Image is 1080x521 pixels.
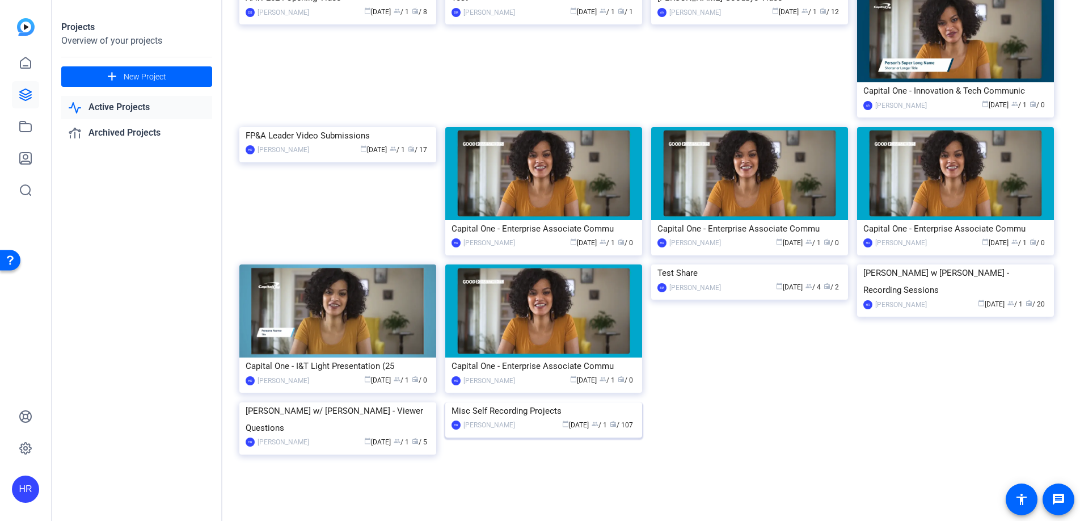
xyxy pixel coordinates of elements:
span: [DATE] [570,376,597,384]
span: radio [1030,100,1036,107]
span: [DATE] [978,300,1005,308]
span: group [1011,238,1018,245]
span: radio [1030,238,1036,245]
span: radio [408,145,415,152]
div: HR [12,476,39,503]
span: group [394,438,400,444]
span: / 1 [801,8,817,16]
span: radio [824,283,830,289]
span: radio [820,7,826,14]
a: Archived Projects [61,121,212,145]
div: Capital One - I&T Light Presentation (25 [246,358,430,375]
span: calendar_today [982,238,989,245]
a: Active Projects [61,96,212,119]
div: Capital One - Enterprise Associate Commu [452,220,636,237]
div: [PERSON_NAME] [463,419,515,431]
span: calendar_today [562,421,569,427]
span: group [390,145,396,152]
div: [PERSON_NAME] [258,375,309,386]
div: [PERSON_NAME] [463,375,515,386]
span: / 1 [1011,101,1027,109]
div: Capital One - Innovation & Tech Communic [863,82,1048,99]
span: calendar_today [364,376,371,383]
span: / 1 [592,421,607,429]
div: HR [863,300,872,309]
div: Projects [61,20,212,34]
span: calendar_today [982,100,989,107]
span: calendar_today [570,376,577,383]
span: radio [412,376,419,383]
span: [DATE] [562,421,589,429]
span: / 0 [412,376,427,384]
span: [DATE] [570,8,597,16]
span: [DATE] [776,283,803,291]
span: calendar_today [360,145,367,152]
div: Capital One - Enterprise Associate Commu [863,220,1048,237]
div: HR [452,238,461,247]
span: / 20 [1026,300,1045,308]
span: calendar_today [776,283,783,289]
div: FP&A Leader Video Submissions [246,127,430,144]
div: BM [657,283,666,292]
span: / 1 [600,8,615,16]
mat-icon: add [105,70,119,84]
div: [PERSON_NAME] [875,237,927,249]
div: [PERSON_NAME] [463,7,515,18]
div: [PERSON_NAME] w/ [PERSON_NAME] - Viewer Questions [246,402,430,436]
span: / 107 [610,421,633,429]
div: Capital One - Enterprise Associate Commu [452,358,636,375]
div: [PERSON_NAME] [258,436,309,448]
button: New Project [61,66,212,87]
div: Misc Self Recording Projects [452,402,636,419]
span: group [805,238,812,245]
span: / 1 [1007,300,1023,308]
span: radio [824,238,830,245]
div: HR [452,421,461,430]
div: [PERSON_NAME] [875,100,927,111]
span: / 0 [1030,101,1045,109]
div: BM [452,8,461,17]
div: [PERSON_NAME] [258,144,309,156]
span: group [1011,100,1018,107]
span: group [600,7,606,14]
div: HR [452,376,461,385]
div: Overview of your projects [61,34,212,48]
span: / 1 [1011,239,1027,247]
span: / 5 [412,438,427,446]
span: / 0 [824,239,839,247]
div: DB [246,8,255,17]
div: AA [863,101,872,110]
span: [DATE] [982,101,1009,109]
div: [PERSON_NAME] [669,282,721,293]
span: radio [412,7,419,14]
img: blue-gradient.svg [17,18,35,36]
span: [DATE] [772,8,799,16]
span: / 0 [618,376,633,384]
span: [DATE] [982,239,1009,247]
div: [PERSON_NAME] [463,237,515,249]
span: / 12 [820,8,839,16]
span: / 1 [390,146,405,154]
div: Test Share [657,264,842,281]
span: / 1 [394,376,409,384]
span: group [600,238,606,245]
span: calendar_today [570,7,577,14]
span: / 1 [600,376,615,384]
mat-icon: message [1052,493,1065,506]
span: [DATE] [776,239,803,247]
span: group [394,7,400,14]
div: AA [657,8,666,17]
span: calendar_today [776,238,783,245]
span: radio [618,7,625,14]
div: [PERSON_NAME] w [PERSON_NAME] - Recording Sessions [863,264,1048,299]
span: [DATE] [364,8,391,16]
div: HR [657,238,666,247]
span: / 4 [805,283,821,291]
span: / 8 [412,8,427,16]
span: radio [618,238,625,245]
span: group [394,376,400,383]
span: radio [618,376,625,383]
span: / 1 [618,8,633,16]
span: group [801,7,808,14]
span: group [805,283,812,289]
